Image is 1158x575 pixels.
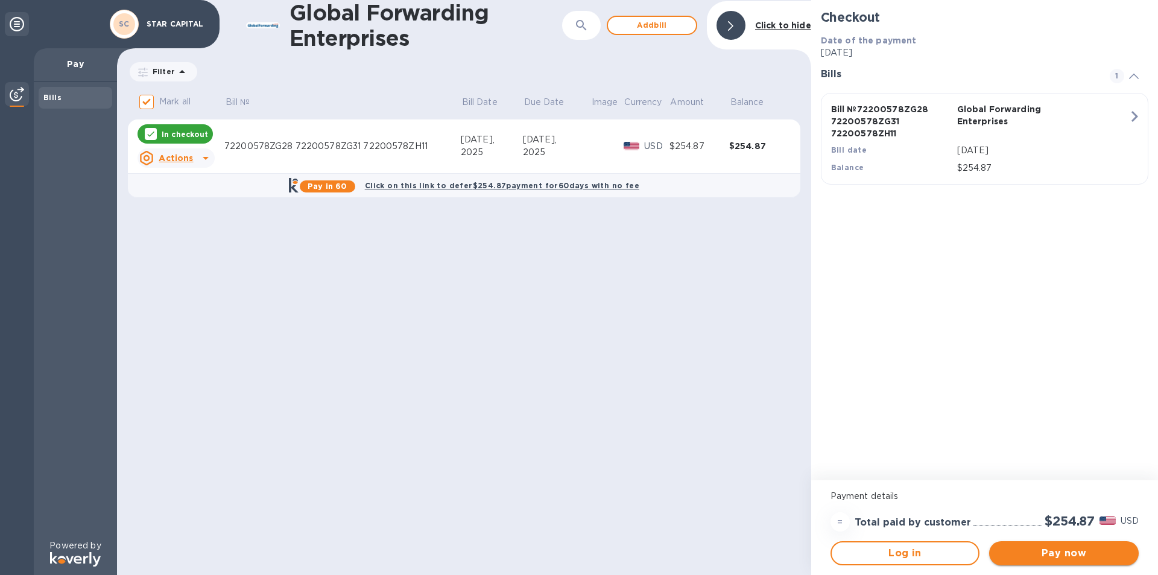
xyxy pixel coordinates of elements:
[957,162,1128,174] p: $254.87
[957,144,1128,157] p: [DATE]
[523,146,590,159] div: 2025
[729,140,789,152] div: $254.87
[365,181,639,190] b: Click on this link to defer $254.87 payment for 60 days with no fee
[226,96,266,109] span: Bill №
[841,546,969,561] span: Log in
[119,19,130,28] b: SC
[831,512,850,532] div: =
[148,66,175,77] p: Filter
[957,103,1078,127] p: Global Forwarding Enterprises
[821,46,1148,59] p: [DATE]
[821,69,1095,80] h3: Bills
[644,140,669,153] p: USD
[43,93,62,102] b: Bills
[831,103,952,139] p: Bill № 72200578ZG28 72200578ZG31 72200578ZH11
[523,133,590,146] div: [DATE],
[592,96,618,109] p: Image
[831,490,1139,503] p: Payment details
[821,36,917,45] b: Date of the payment
[461,133,523,146] div: [DATE],
[1110,69,1124,83] span: 1
[524,96,565,109] p: Due Date
[43,58,107,70] p: Pay
[618,18,686,33] span: Add bill
[162,129,208,139] p: In checkout
[989,541,1139,565] button: Pay now
[831,145,867,154] b: Bill date
[669,140,729,153] div: $254.87
[462,96,513,109] span: Bill Date
[670,96,720,109] span: Amount
[50,552,101,567] img: Logo
[730,96,780,109] span: Balance
[607,16,697,35] button: Addbill
[831,163,864,172] b: Balance
[624,96,662,109] p: Currency
[226,96,250,109] p: Bill №
[730,96,764,109] p: Balance
[821,10,1148,25] h2: Checkout
[755,21,811,30] b: Click to hide
[999,546,1129,561] span: Pay now
[624,142,640,150] img: USD
[159,153,193,163] u: Actions
[49,539,101,552] p: Powered by
[670,96,704,109] p: Amount
[855,517,971,529] h3: Total paid by customer
[308,182,347,191] b: Pay in 60
[1099,516,1116,525] img: USD
[461,146,523,159] div: 2025
[821,93,1148,185] button: Bill №72200578ZG28 72200578ZG31 72200578ZH11Global Forwarding EnterprisesBill date[DATE]Balance$2...
[1045,513,1095,529] h2: $254.87
[159,95,191,108] p: Mark all
[831,541,980,565] button: Log in
[524,96,580,109] span: Due Date
[224,140,461,153] div: 72200578ZG28 72200578ZG31 72200578ZH11
[1121,515,1139,527] p: USD
[147,20,207,28] p: STAR CAPITAL
[462,96,498,109] p: Bill Date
